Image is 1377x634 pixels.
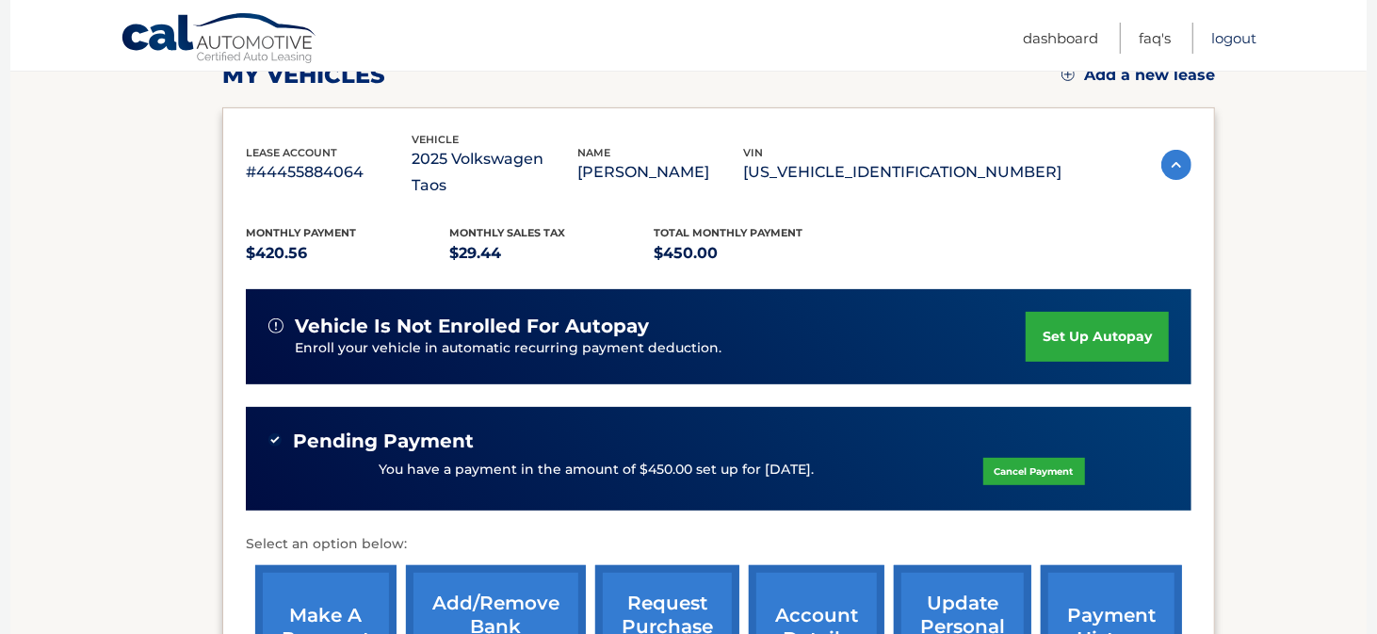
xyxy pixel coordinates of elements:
[1026,312,1169,362] a: set up autopay
[743,146,763,159] span: vin
[246,159,412,186] p: #44455884064
[246,533,1191,556] p: Select an option below:
[412,146,577,199] p: 2025 Volkswagen Taos
[450,226,566,239] span: Monthly sales Tax
[1211,23,1256,54] a: Logout
[268,318,283,333] img: alert-white.svg
[380,460,815,480] p: You have a payment in the amount of $450.00 set up for [DATE].
[293,430,474,453] span: Pending Payment
[654,226,802,239] span: Total Monthly Payment
[412,133,459,146] span: vehicle
[246,146,337,159] span: lease account
[1161,150,1191,180] img: accordion-active.svg
[246,240,450,267] p: $420.56
[577,146,610,159] span: name
[743,159,1061,186] p: [US_VEHICLE_IDENTIFICATION_NUMBER]
[450,240,655,267] p: $29.44
[1139,23,1171,54] a: FAQ's
[654,240,858,267] p: $450.00
[577,159,743,186] p: [PERSON_NAME]
[295,315,649,338] span: vehicle is not enrolled for autopay
[121,12,318,67] a: Cal Automotive
[268,433,282,447] img: check-green.svg
[295,338,1026,359] p: Enroll your vehicle in automatic recurring payment deduction.
[1023,23,1098,54] a: Dashboard
[246,226,356,239] span: Monthly Payment
[1061,66,1215,85] a: Add a new lease
[983,458,1085,485] a: Cancel Payment
[1061,68,1075,81] img: add.svg
[222,61,385,89] h2: my vehicles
